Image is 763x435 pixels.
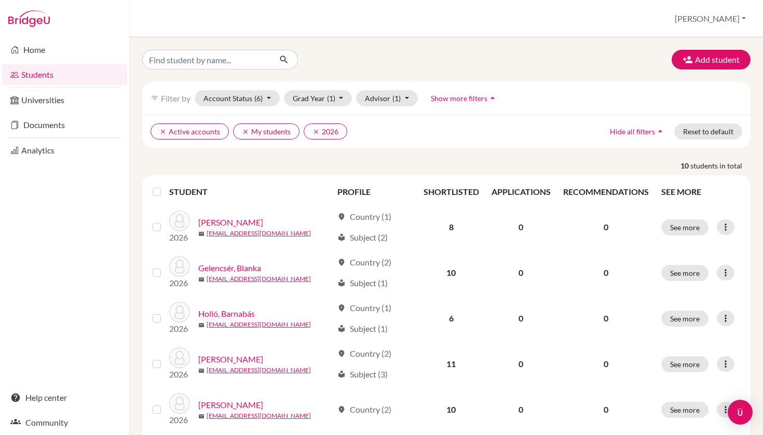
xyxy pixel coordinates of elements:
[195,90,280,106] button: Account Status(6)
[169,414,190,426] p: 2026
[284,90,352,106] button: Grad Year(1)
[169,231,190,244] p: 2026
[2,115,127,135] a: Documents
[337,349,346,358] span: location_on
[198,262,261,274] a: Gelencsér, Blanka
[169,322,190,335] p: 2026
[690,160,751,171] span: students in total
[207,366,311,375] a: [EMAIL_ADDRESS][DOMAIN_NAME]
[337,302,391,314] div: Country (1)
[601,123,674,139] button: Hide all filtersarrow_drop_up
[207,274,311,284] a: [EMAIL_ADDRESS][DOMAIN_NAME]
[337,347,391,360] div: Country (2)
[198,231,205,237] span: mail
[198,368,205,374] span: mail
[2,90,127,110] a: Universities
[485,250,557,296] td: 0
[161,93,190,103] span: Filter by
[198,216,263,229] a: [PERSON_NAME]
[2,39,127,60] a: Home
[670,9,751,29] button: [PERSON_NAME]
[337,258,346,266] span: location_on
[661,219,709,235] button: See more
[563,403,649,416] p: 0
[655,126,665,136] i: arrow_drop_up
[207,320,311,329] a: [EMAIL_ADDRESS][DOMAIN_NAME]
[337,325,346,333] span: local_library
[337,211,391,223] div: Country (1)
[417,250,485,296] td: 10
[422,90,507,106] button: Show more filtersarrow_drop_up
[169,179,331,204] th: STUDENT
[169,277,190,289] p: 2026
[142,50,271,69] input: Find student by name...
[672,50,751,69] button: Add student
[563,312,649,325] p: 0
[337,370,346,378] span: local_library
[485,387,557,432] td: 0
[2,412,127,433] a: Community
[356,90,418,106] button: Advisor(1)
[169,256,190,277] img: Gelencsér, Blanka
[392,94,401,103] span: (1)
[674,123,742,139] button: Reset to default
[487,93,498,103] i: arrow_drop_up
[304,123,347,139] button: clear2026
[198,413,205,419] span: mail
[563,358,649,370] p: 0
[417,341,485,387] td: 11
[485,204,557,250] td: 0
[661,356,709,372] button: See more
[151,94,159,102] i: filter_list
[337,405,346,414] span: location_on
[198,276,205,283] span: mail
[661,402,709,418] button: See more
[485,296,557,341] td: 0
[198,307,255,320] a: Holló, Barnabás
[485,341,557,387] td: 0
[151,123,229,139] button: clearActive accounts
[337,403,391,416] div: Country (2)
[159,128,167,135] i: clear
[198,322,205,328] span: mail
[2,140,127,161] a: Analytics
[337,368,388,381] div: Subject (3)
[417,296,485,341] td: 6
[728,400,753,425] div: Open Intercom Messenger
[254,94,263,103] span: (6)
[327,94,335,103] span: (1)
[337,304,346,312] span: location_on
[169,393,190,414] img: Kosztolányi, Niki
[337,256,391,269] div: Country (2)
[169,368,190,381] p: 2026
[169,211,190,231] img: Domonkos, Luca
[2,64,127,85] a: Students
[655,179,746,204] th: SEE MORE
[431,94,487,103] span: Show more filters
[331,179,417,204] th: PROFILE
[417,387,485,432] td: 10
[661,265,709,281] button: See more
[337,231,388,244] div: Subject (2)
[610,127,655,136] span: Hide all filters
[417,204,485,250] td: 8
[198,353,263,366] a: [PERSON_NAME]
[417,179,485,204] th: SHORTLISTED
[337,233,346,242] span: local_library
[8,10,50,27] img: Bridge-U
[242,128,249,135] i: clear
[198,399,263,411] a: [PERSON_NAME]
[233,123,299,139] button: clearMy students
[207,229,311,238] a: [EMAIL_ADDRESS][DOMAIN_NAME]
[2,387,127,408] a: Help center
[337,213,346,221] span: location_on
[312,128,320,135] i: clear
[563,221,649,233] p: 0
[661,311,709,327] button: See more
[337,279,346,287] span: local_library
[169,302,190,322] img: Holló, Barnabás
[337,322,388,335] div: Subject (1)
[557,179,655,204] th: RECOMMENDATIONS
[169,347,190,368] img: Kemecsei, Aron
[485,179,557,204] th: APPLICATIONS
